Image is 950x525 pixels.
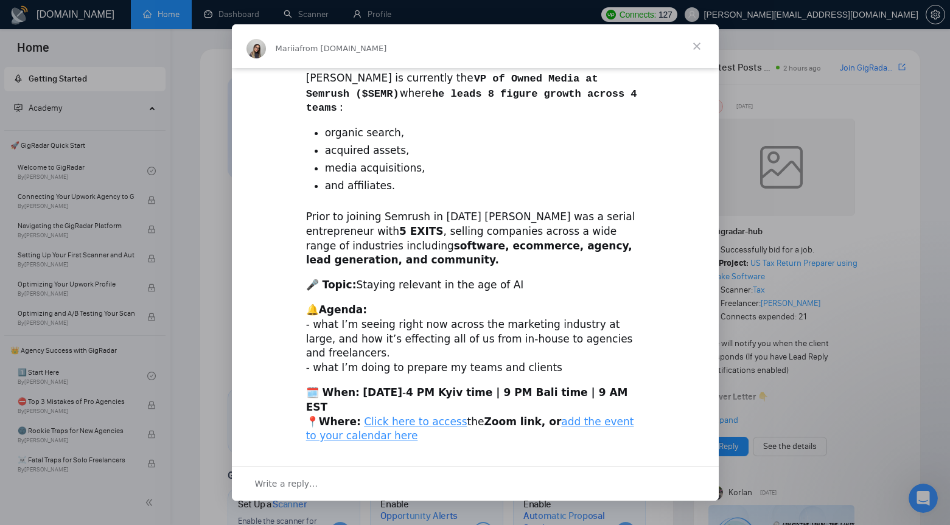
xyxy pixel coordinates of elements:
span: Write a reply… [255,476,318,492]
span: Close [675,24,719,68]
b: Zoom link, or [484,415,561,428]
b: 4 PM Kyiv time | 9 PM Bali time | 9 AM EST [306,386,628,413]
b: 🗓️ When: [306,386,360,398]
b: 🎤 Topic: [306,279,357,291]
li: acquired assets, [325,144,644,158]
code: subscribe to the Community Event Calendar [347,454,602,467]
span: from [DOMAIN_NAME] [299,44,386,53]
img: Profile image for Mariia [246,39,266,58]
div: - 📍 the [306,386,644,443]
li: organic search, [325,126,644,141]
b: software, ecommerce, agency, lead generation, and community. [306,240,632,266]
span: Mariia [276,44,300,53]
a: add the event to your calendar here [306,415,634,442]
code: VP of Owned Media at Semrush ($SEMR) [306,72,598,100]
b: 5 EXITS [399,225,444,237]
b: Where: [319,415,361,428]
li: media acquisitions, [325,161,644,176]
code: he leads 8 figure growth across 4 teams [306,88,637,115]
div: [PERSON_NAME] is currently the where [306,71,644,116]
div: 🔔 - what I’m seeing right now across the marketing industry at large, and how it’s effecting all ... [306,303,644,375]
b: Agenda: [319,304,367,316]
div: Prior to joining Semrush in [DATE] [PERSON_NAME] was a serial entrepreneur with , selling compani... [306,210,644,268]
a: subscribe to the Community Event Calendar [347,454,602,466]
li: and affiliates. [325,179,644,193]
div: Staying relevant in the age of AI [306,278,644,293]
div: Open conversation and reply [232,466,719,501]
a: Click here to access [364,415,467,428]
code: : [338,102,345,114]
b: [DATE] [363,386,402,398]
